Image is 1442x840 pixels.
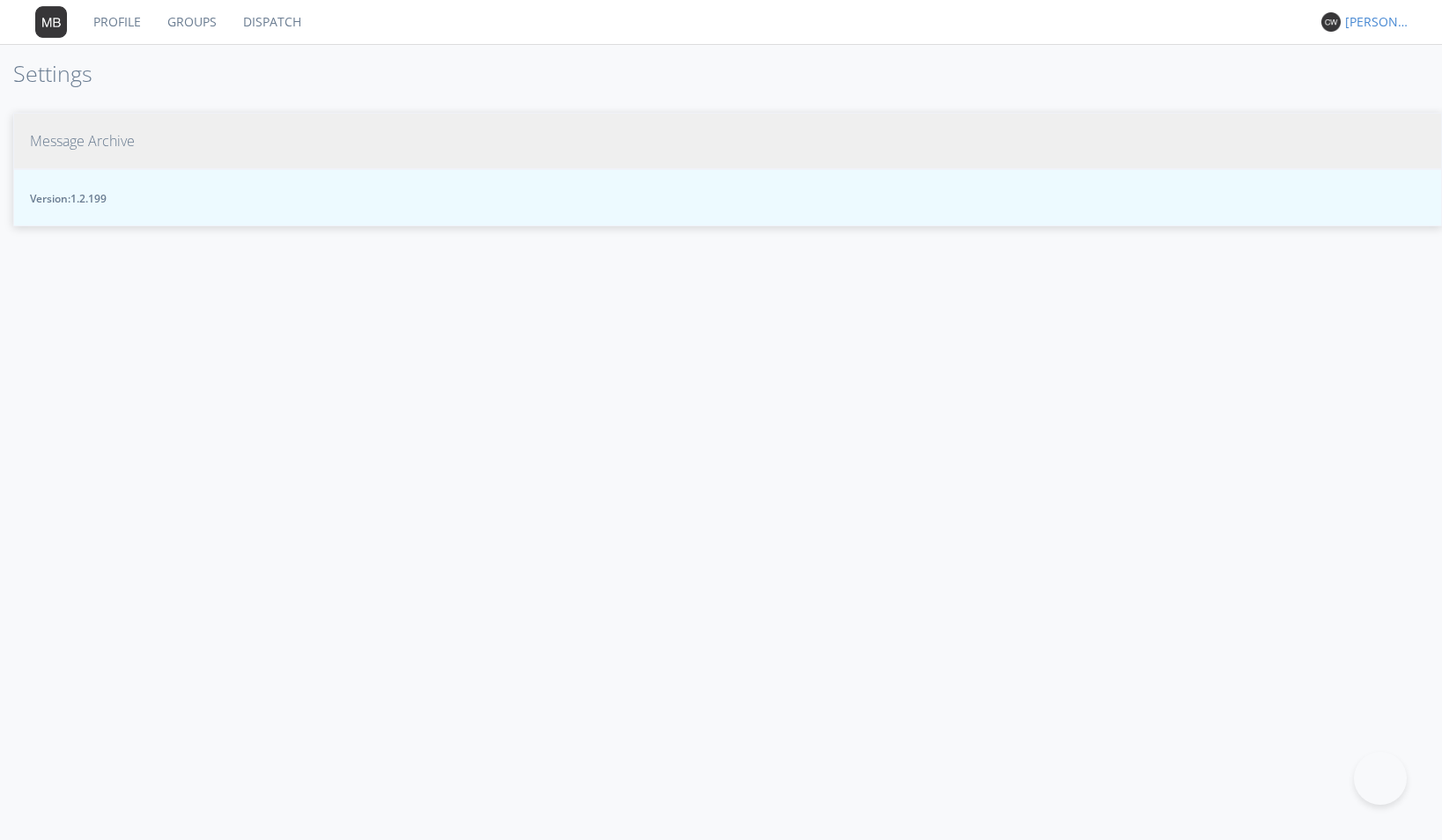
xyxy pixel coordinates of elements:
button: Message Archive [13,113,1442,170]
iframe: Toggle Customer Support [1354,752,1407,805]
span: Version: 1.2.199 [30,191,1425,206]
img: 373638.png [35,6,67,38]
button: Version:1.2.199 [13,169,1442,226]
img: 373638.png [1321,12,1341,32]
span: Message Archive [30,131,135,151]
div: [PERSON_NAME] * [1345,13,1411,31]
